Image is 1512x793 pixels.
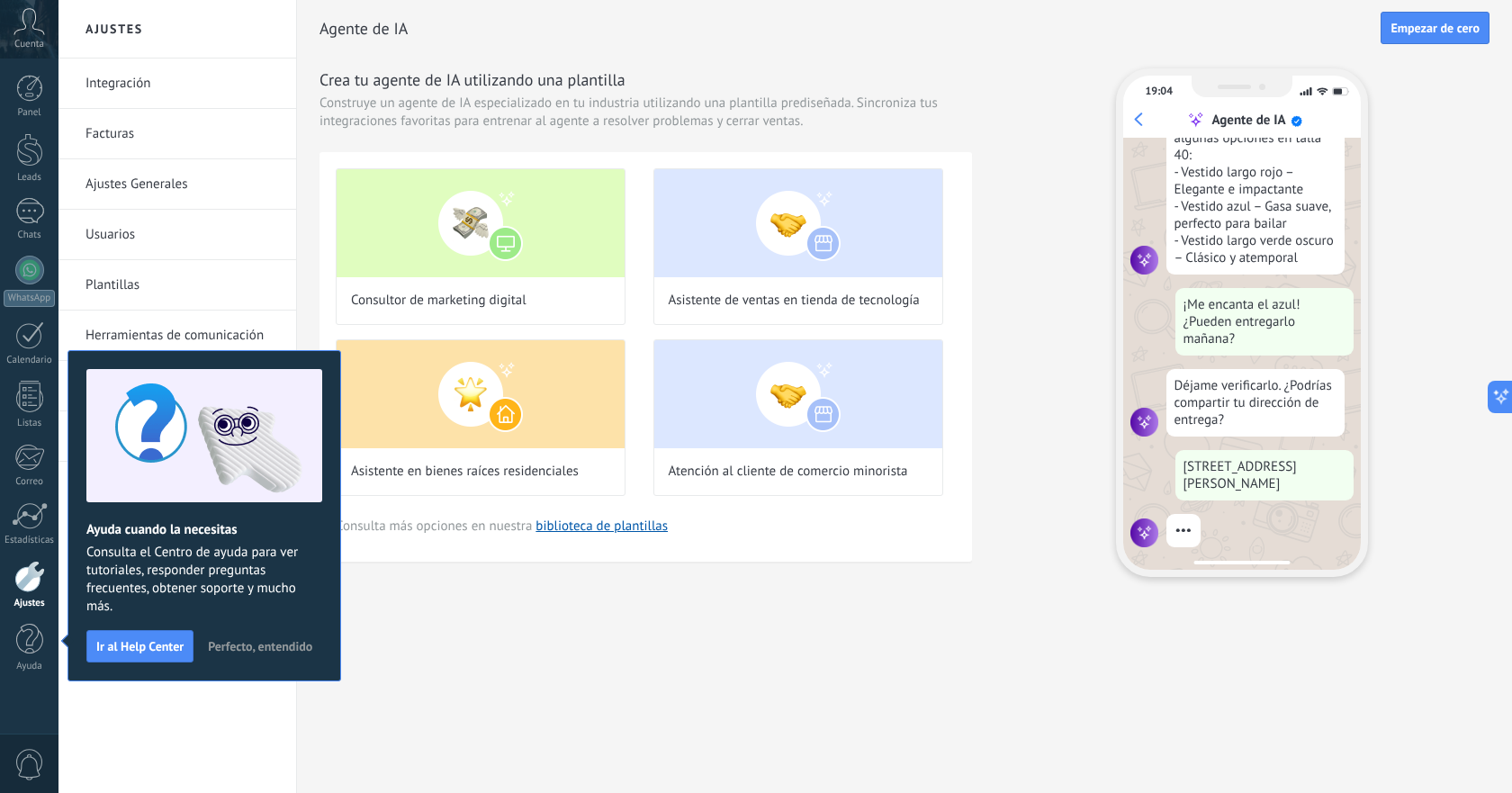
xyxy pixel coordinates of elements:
li: Usuarios [58,210,296,260]
a: Plantillas [85,260,278,311]
img: Asistente de ventas en tienda de tecnología [654,169,942,277]
button: Ir al Help Center [86,630,193,662]
div: Agente de IA [1211,112,1285,129]
button: Empezar de cero [1381,12,1489,44]
a: Ajustes Generales [85,159,278,210]
div: WhatsApp [4,290,55,307]
div: [STREET_ADDRESS][PERSON_NAME] [1175,450,1354,500]
a: Usuarios [85,210,278,260]
span: Atención al cliente de comercio minorista [669,463,908,481]
li: Herramientas de comunicación [58,311,296,361]
div: Calendario [4,355,56,366]
div: Estadísticas [4,535,56,546]
li: Integración [58,59,296,109]
a: Integración [85,59,278,109]
span: Consultor de marketing digital [351,292,526,310]
span: Consulta más opciones en nuestra [336,518,668,535]
h3: Crea tu agente de IA utilizando una plantilla [319,68,972,91]
span: Asistente de ventas en tienda de tecnología [669,292,920,310]
button: Perfecto, entendido [200,633,320,660]
span: Empezar de cero [1390,22,1480,34]
h2: Ayuda cuando la necesitas [86,521,322,538]
a: biblioteca de plantillas [535,518,668,535]
img: Asistente en bienes raíces residenciales [337,340,625,448]
img: agent icon [1130,518,1159,547]
span: Asistente en bienes raíces residenciales [351,463,579,481]
span: Consulta el Centro de ayuda para ver tutoriales, responder preguntas frecuentes, obtener soporte ... [86,544,322,616]
img: agent icon [1130,246,1159,275]
a: Facturas [85,109,278,159]
div: Déjame verificarlo. ¿Podrías compartir tu dirección de entrega? [1166,369,1345,437]
a: Herramientas de comunicación [85,311,278,361]
li: Facturas [58,109,296,159]
div: Listas [4,418,56,429]
div: ¡Me encanta el azul! ¿Pueden entregarlo mañana? [1175,288,1354,356]
h2: Agente de IA [319,11,1381,47]
div: Chats [4,230,56,241]
span: Ir al Help Center [96,640,184,653]
div: Ajustes [4,598,56,609]
div: Correo [4,476,56,488]
div: 19:04 [1146,85,1173,98]
div: Panel [4,107,56,119]
span: Perfecto, entendido [208,640,312,653]
img: agent icon [1130,408,1159,437]
img: Consultor de marketing digital [337,169,625,277]
span: Cuenta [14,39,44,50]
div: Ayuda [4,661,56,672]
li: Plantillas [58,260,296,311]
span: Construye un agente de IA especializado en tu industria utilizando una plantilla prediseñada. Sin... [319,95,972,131]
div: ¡Entendido! Aquí tienes algunas opciones en talla 40: - Vestido largo rojo – Elegante e impactant... [1166,104,1345,275]
img: Atención al cliente de comercio minorista [654,340,942,448]
div: Leads [4,172,56,184]
li: Ajustes Generales [58,159,296,210]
